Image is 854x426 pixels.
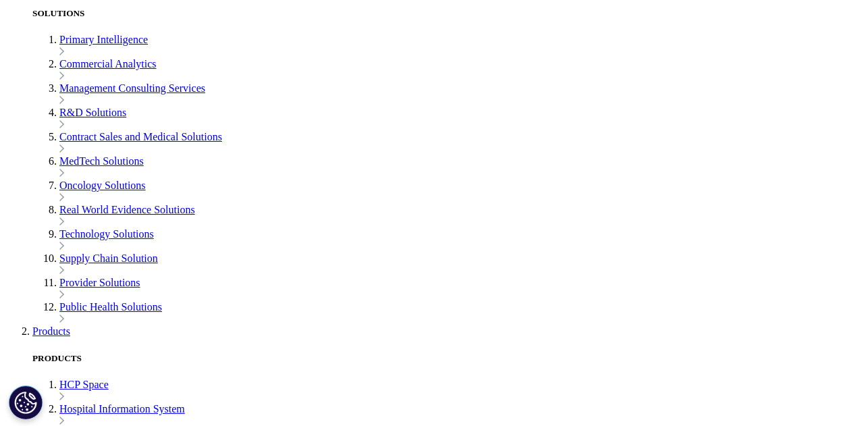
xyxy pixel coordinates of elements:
h5: SOLUTIONS [32,8,849,19]
a: HCP Space [59,379,109,390]
a: Products [32,325,70,337]
a: Primary Intelligence [59,34,148,45]
a: Technology Solutions [59,228,154,240]
a: Provider Solutions [59,277,140,288]
button: Cookies Settings [9,385,43,419]
a: Real World Evidence Solutions [59,204,195,215]
a: Oncology Solutions [59,180,146,191]
a: Management Consulting Services [59,82,205,94]
h5: PRODUCTS [32,353,849,364]
a: Supply Chain Solution [59,252,158,264]
a: R&D Solutions [59,107,126,118]
a: Hospital Information System [59,403,185,415]
a: Public Health Solutions [59,301,162,313]
a: Commercial Analytics [59,58,157,70]
a: Contract Sales and Medical Solutions [59,131,222,142]
a: MedTech Solutions [59,155,144,167]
